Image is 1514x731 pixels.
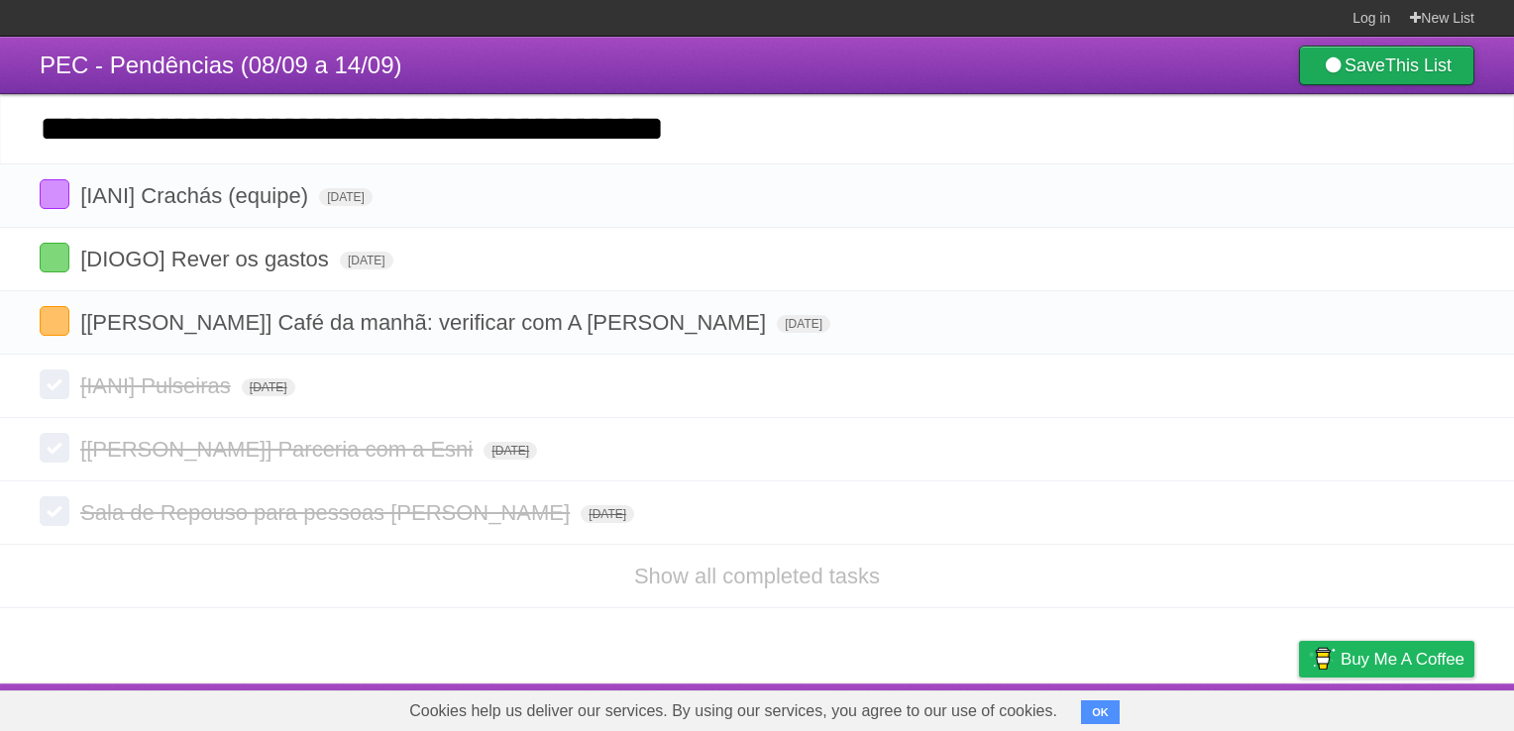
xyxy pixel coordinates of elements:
a: Developers [1101,688,1181,726]
a: Terms [1206,688,1249,726]
span: [DIOGO] Rever os gastos [80,247,334,271]
a: Buy me a coffee [1299,641,1474,678]
label: Done [40,433,69,463]
b: This List [1385,55,1452,75]
span: [DATE] [319,188,373,206]
a: Suggest a feature [1350,688,1474,726]
button: OK [1081,700,1120,724]
span: [DATE] [484,442,537,460]
label: Done [40,306,69,336]
span: [DATE] [777,315,830,333]
span: [IANI] Pulseiras [80,373,236,398]
img: Buy me a coffee [1309,642,1336,676]
span: [DATE] [340,252,393,269]
span: Cookies help us deliver our services. By using our services, you agree to our use of cookies. [389,691,1077,731]
span: Sala de Repouso para pessoas [PERSON_NAME] [80,500,575,525]
span: [DATE] [242,378,295,396]
label: Done [40,179,69,209]
a: Show all completed tasks [634,564,880,588]
span: [IANI] Crachás (equipe) [80,183,313,208]
label: Done [40,369,69,399]
label: Done [40,243,69,272]
a: Privacy [1273,688,1325,726]
span: PEC - Pendências (08/09 a 14/09) [40,52,402,78]
a: About [1035,688,1077,726]
span: [[PERSON_NAME]] Parceria com a Esni [80,437,478,462]
a: SaveThis List [1299,46,1474,85]
span: [[PERSON_NAME]] Café da manhã: verificar com A [PERSON_NAME] [80,310,771,335]
span: [DATE] [581,505,634,523]
span: Buy me a coffee [1341,642,1464,677]
label: Done [40,496,69,526]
